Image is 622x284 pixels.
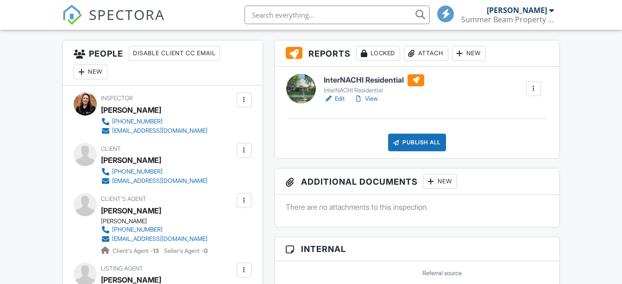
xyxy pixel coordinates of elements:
a: [PHONE_NUMBER] [101,225,207,234]
div: Disable Client CC Email [129,46,220,61]
div: InterNACHI Residential [324,87,424,94]
div: [PERSON_NAME] [101,153,161,167]
div: [PHONE_NUMBER] [112,118,163,125]
div: [PERSON_NAME] [487,6,547,15]
strong: 0 [204,247,207,254]
h6: InterNACHI Residential [324,74,424,86]
a: [PHONE_NUMBER] [101,117,207,126]
div: [EMAIL_ADDRESS][DOMAIN_NAME] [112,177,207,185]
a: SPECTORA [62,13,165,32]
span: Client [101,145,121,152]
div: [PERSON_NAME] [101,103,161,117]
input: Search everything... [245,6,430,24]
span: Client's Agent - [113,247,160,254]
img: The Best Home Inspection Software - Spectora [62,5,82,25]
a: [PHONE_NUMBER] [101,167,207,176]
p: There are no attachments to this inspection. [286,202,548,212]
h3: Additional Documents [275,168,559,195]
div: Publish All [388,134,446,151]
div: [PHONE_NUMBER] [112,168,163,175]
div: New [74,65,107,79]
div: Locked [356,46,400,61]
a: Edit [324,94,345,103]
a: [EMAIL_ADDRESS][DOMAIN_NAME] [101,126,207,136]
span: Seller's Agent - [164,247,207,254]
a: [EMAIL_ADDRESS][DOMAIN_NAME] [101,176,207,186]
a: View [354,94,378,103]
div: [PHONE_NUMBER] [112,226,163,233]
a: [PERSON_NAME] [101,204,161,218]
div: New [423,174,457,189]
div: Summer Beam Property Inspection [461,15,554,24]
span: SPECTORA [89,5,165,24]
div: Attach [404,46,448,61]
h3: People [63,40,263,85]
label: Referral source [422,269,462,278]
h3: Internal [275,237,559,261]
span: Listing Agent [101,265,143,272]
h3: Reports [275,40,559,67]
strong: 13 [153,247,159,254]
a: InterNACHI Residential InterNACHI Residential [324,74,424,95]
span: Inspector [101,95,133,102]
div: [EMAIL_ADDRESS][DOMAIN_NAME] [112,127,207,135]
div: [PERSON_NAME] [101,218,215,225]
div: New [452,46,486,61]
div: [EMAIL_ADDRESS][DOMAIN_NAME] [112,235,207,243]
a: [EMAIL_ADDRESS][DOMAIN_NAME] [101,234,207,244]
span: Client's Agent [101,195,146,202]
